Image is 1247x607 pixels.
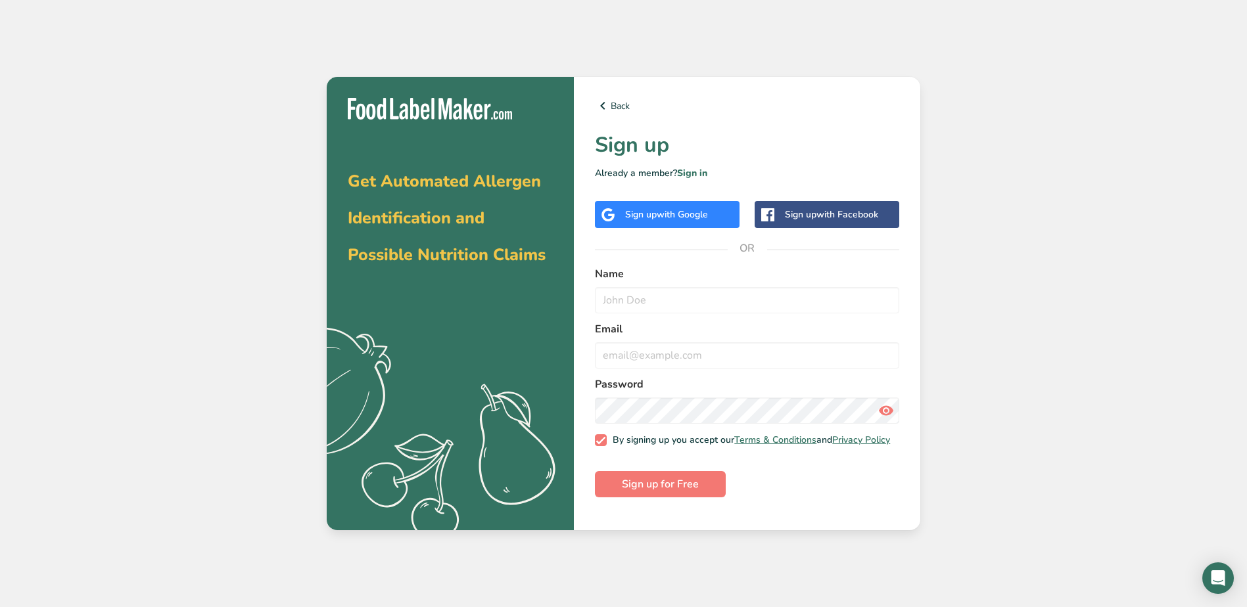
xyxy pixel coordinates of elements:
input: John Doe [595,287,899,313]
div: Sign up [785,208,878,221]
img: Food Label Maker [348,98,512,120]
p: Already a member? [595,166,899,180]
div: Open Intercom Messenger [1202,562,1234,594]
span: OR [728,229,767,268]
a: Terms & Conditions [734,434,816,446]
label: Email [595,321,899,337]
a: Privacy Policy [832,434,890,446]
a: Back [595,98,899,114]
span: Get Automated Allergen Identification and Possible Nutrition Claims [348,170,546,266]
div: Sign up [625,208,708,221]
span: By signing up you accept our and [607,434,891,446]
input: email@example.com [595,342,899,369]
a: Sign in [677,167,707,179]
label: Password [595,376,899,392]
span: Sign up for Free [622,476,699,492]
button: Sign up for Free [595,471,726,497]
span: with Facebook [816,208,878,221]
label: Name [595,266,899,282]
h1: Sign up [595,129,899,161]
span: with Google [657,208,708,221]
